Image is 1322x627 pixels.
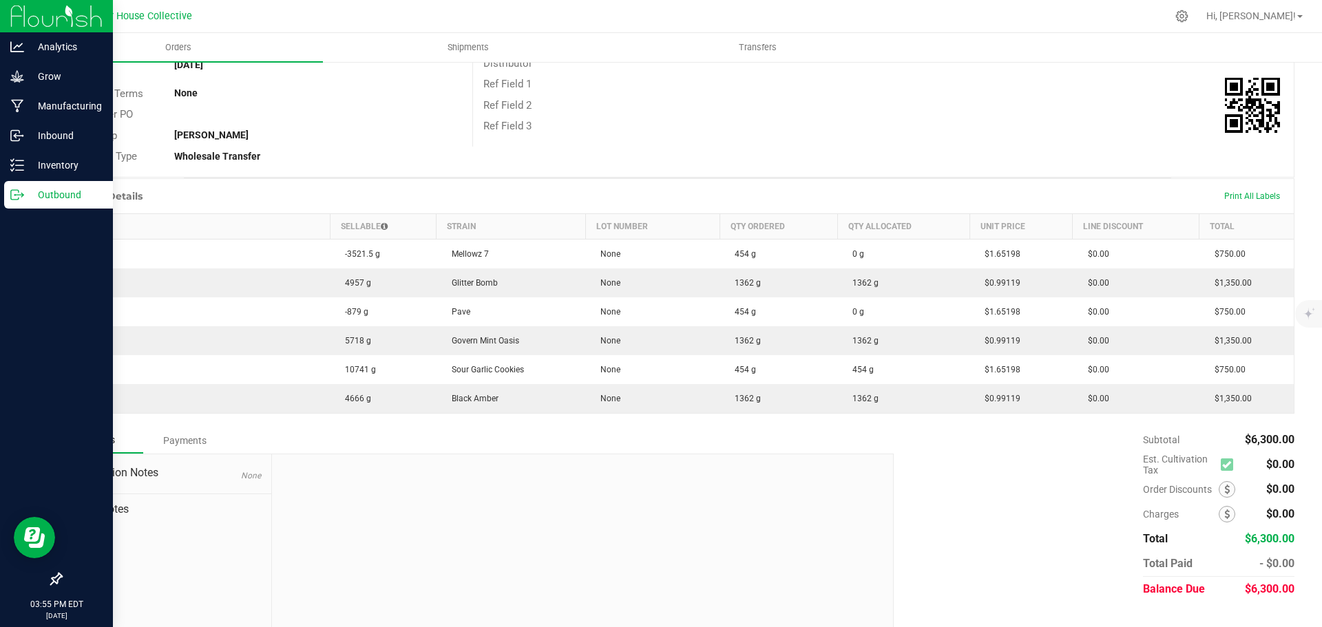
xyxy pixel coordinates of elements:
span: None [594,249,620,259]
span: Charges [1143,509,1219,520]
p: 03:55 PM EDT [6,598,107,610]
inline-svg: Outbound [10,188,24,202]
th: Qty Ordered [720,213,837,239]
span: 10741 g [338,365,376,374]
span: Transfers [720,41,795,54]
span: $6,300.00 [1245,532,1294,545]
span: Ref Field 1 [483,78,532,90]
span: Pave [445,307,470,317]
span: Order Notes [72,501,261,518]
p: Inbound [24,127,107,144]
th: Lot Number [585,213,720,239]
span: 1362 g [728,394,761,403]
p: Inventory [24,157,107,173]
span: Sour Garlic Cookies [445,365,524,374]
th: Strain [437,213,586,239]
th: Unit Price [969,213,1073,239]
p: Grow [24,68,107,85]
span: $1.65198 [978,307,1020,317]
span: Glitter Bomb [445,278,498,288]
span: $0.00 [1081,336,1109,346]
span: $1,350.00 [1208,394,1252,403]
a: Shipments [323,33,613,62]
span: $750.00 [1208,307,1246,317]
div: Manage settings [1173,10,1190,23]
span: 1362 g [846,394,879,403]
span: None [241,471,261,480]
span: - $0.00 [1259,557,1294,570]
strong: None [174,87,198,98]
span: $0.00 [1081,365,1109,374]
inline-svg: Inbound [10,129,24,142]
span: 5718 g [338,336,371,346]
p: Analytics [24,39,107,55]
span: $0.00 [1081,249,1109,259]
span: 4666 g [338,394,371,403]
th: Sellable [330,213,436,239]
span: 1362 g [846,336,879,346]
a: Transfers [613,33,903,62]
span: Arbor House Collective [90,10,192,22]
span: 454 g [728,365,756,374]
p: [DATE] [6,610,107,621]
inline-svg: Manufacturing [10,99,24,113]
span: Hi, [PERSON_NAME]! [1206,10,1296,21]
span: Distributor [483,57,532,70]
span: 1362 g [846,278,879,288]
strong: [DATE] [174,59,203,70]
span: $0.99119 [978,336,1020,346]
span: Ref Field 2 [483,99,532,111]
span: $0.99119 [978,278,1020,288]
span: Shipments [429,41,507,54]
span: $6,300.00 [1245,582,1294,595]
span: Ref Field 3 [483,120,532,132]
span: Destination Notes [72,465,261,481]
span: Calculate cultivation tax [1221,455,1239,474]
span: $0.00 [1266,507,1294,520]
span: $6,300.00 [1245,433,1294,446]
span: Black Amber [445,394,499,403]
inline-svg: Inventory [10,158,24,172]
span: None [594,365,620,374]
p: Manufacturing [24,98,107,114]
th: Line Discount [1073,213,1199,239]
span: 1362 g [728,278,761,288]
span: $0.00 [1081,278,1109,288]
inline-svg: Grow [10,70,24,83]
span: -879 g [338,307,368,317]
span: $750.00 [1208,365,1246,374]
span: 4957 g [338,278,371,288]
span: -3521.5 g [338,249,380,259]
span: $0.00 [1266,458,1294,471]
span: Order Discounts [1143,484,1219,495]
a: Orders [33,33,323,62]
span: None [594,394,620,403]
span: $1,350.00 [1208,278,1252,288]
th: Total [1199,213,1294,239]
span: 1362 g [728,336,761,346]
span: $0.99119 [978,394,1020,403]
th: Item [62,213,330,239]
span: Total Paid [1143,557,1193,570]
span: Print All Labels [1224,191,1280,201]
span: $1.65198 [978,249,1020,259]
span: $0.00 [1081,307,1109,317]
p: Outbound [24,187,107,203]
span: $1,350.00 [1208,336,1252,346]
span: $1.65198 [978,365,1020,374]
span: Total [1143,532,1168,545]
span: Mellowz 7 [445,249,489,259]
img: Scan me! [1225,78,1280,133]
iframe: Resource center [14,517,55,558]
inline-svg: Analytics [10,40,24,54]
span: 0 g [846,307,864,317]
span: $0.00 [1266,482,1294,496]
strong: Wholesale Transfer [174,151,260,162]
span: None [594,336,620,346]
span: 454 g [728,249,756,259]
span: None [594,278,620,288]
strong: [PERSON_NAME] [174,129,249,140]
span: $750.00 [1208,249,1246,259]
span: $0.00 [1081,394,1109,403]
div: Payments [143,428,226,453]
